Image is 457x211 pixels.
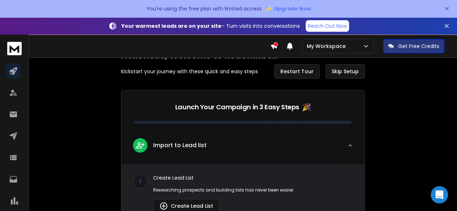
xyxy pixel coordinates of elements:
button: Get Free Credits [383,39,444,53]
span: 🎉 [302,102,311,112]
span: Skip Setup [332,68,359,75]
span: ✨ [264,4,272,14]
button: Restart Tour [274,64,320,79]
button: leadImport to Lead list [121,132,365,164]
p: Reach Out Now [308,22,347,30]
strong: Your warmest leads are on your site [121,22,221,30]
img: logo [7,42,22,55]
a: Reach Out Now [306,20,349,32]
p: My Workspace [307,43,349,50]
div: 1 [133,174,147,189]
p: – Turn visits into conversations [121,22,300,30]
p: Create Lead List [153,174,353,181]
img: lead [135,141,145,150]
p: Get Free Credits [398,43,439,50]
button: Skip Setup [325,64,365,79]
p: Import to Lead list [153,141,207,150]
p: Launch Your Campaign in 3 Easy Steps [175,102,299,112]
span: Upgrade Now [274,5,311,12]
button: ✨Upgrade Now [264,1,311,16]
img: lead [159,202,168,210]
div: Open Intercom Messenger [431,186,448,203]
p: You're using the free plan with limited access [146,5,262,12]
p: Researching prospects and building lists has never been easier. [153,187,353,193]
p: Kickstart your journey with these quick and easy steps [121,68,258,75]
